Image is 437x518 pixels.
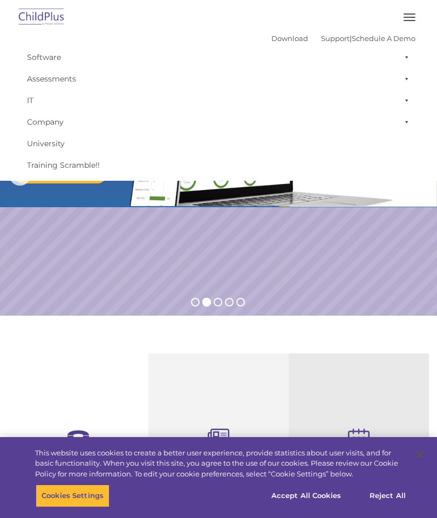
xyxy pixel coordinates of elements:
a: University [22,133,415,154]
div: This website uses cookies to create a better user experience, provide statistics about user visit... [35,448,407,480]
a: Software [22,46,415,68]
a: Support [321,34,350,43]
button: Cookies Settings [36,485,110,507]
a: IT [22,90,415,111]
button: Close [408,442,432,466]
button: Accept All Cookies [265,485,347,507]
a: Download [271,34,308,43]
font: | [271,34,415,43]
img: ChildPlus by Procare Solutions [16,5,67,30]
a: Schedule A Demo [352,34,415,43]
a: Assessments [22,68,415,90]
button: Reject All [354,485,421,507]
a: Company [22,111,415,133]
a: Training Scramble!! [22,154,415,176]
